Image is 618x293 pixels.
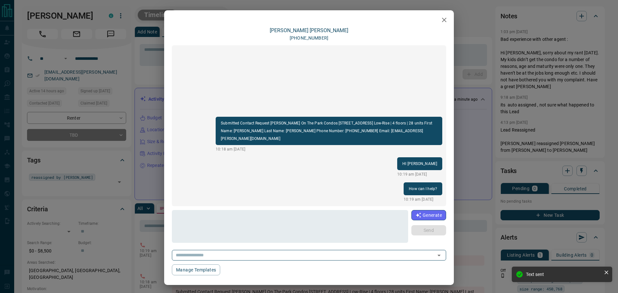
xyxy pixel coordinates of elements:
p: 10:18 am [DATE] [216,146,442,152]
p: Submitted Contact Request [PERSON_NAME] On The Park Condos [STREET_ADDRESS] Low-Rise | 4 floors |... [221,119,437,142]
p: HI [PERSON_NAME] [402,160,437,168]
p: How can I help? [409,185,437,193]
a: [PERSON_NAME] [PERSON_NAME] [270,27,348,33]
p: [PHONE_NUMBER] [290,35,328,41]
div: Text sent [526,272,601,277]
button: Manage Templates [172,264,220,275]
button: Generate [411,210,446,220]
p: 10:19 am [DATE] [404,197,442,202]
button: Open [435,251,444,260]
p: 10:19 am [DATE] [397,171,442,177]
